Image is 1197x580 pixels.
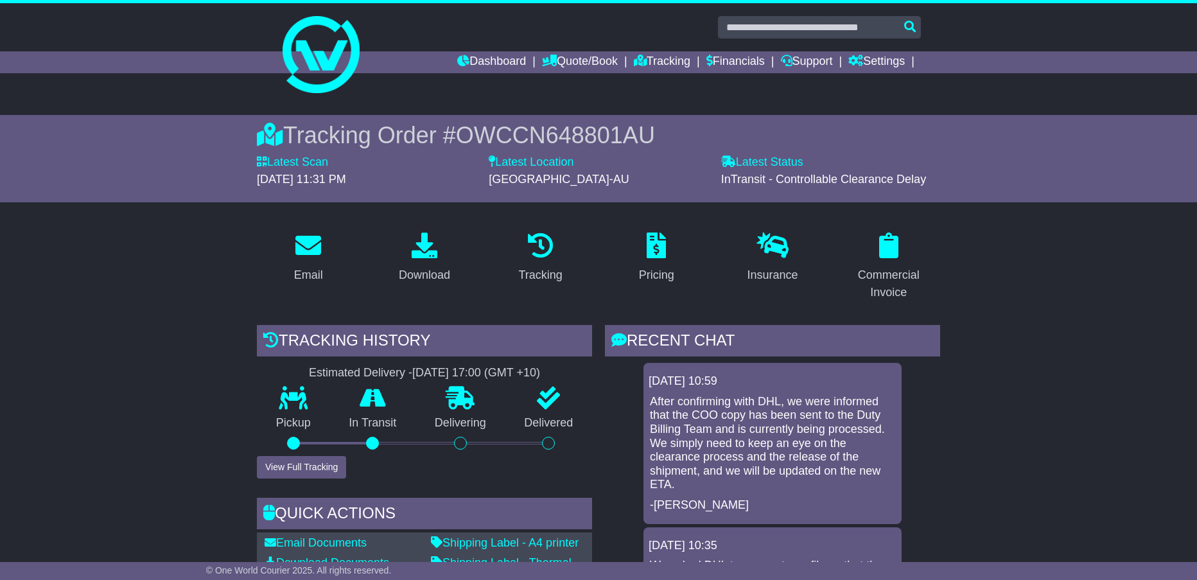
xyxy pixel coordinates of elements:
[631,228,683,288] a: Pricing
[706,51,765,73] a: Financials
[390,228,459,288] a: Download
[845,267,932,301] div: Commercial Invoice
[721,155,803,170] label: Latest Status
[399,267,450,284] div: Download
[634,51,690,73] a: Tracking
[257,155,328,170] label: Latest Scan
[650,395,895,492] p: After confirming with DHL, we were informed that the COO copy has been sent to the Duty Billing T...
[286,228,331,288] a: Email
[605,325,940,360] div: RECENT CHAT
[257,325,592,360] div: Tracking history
[505,416,593,430] p: Delivered
[649,539,896,553] div: [DATE] 10:35
[265,536,367,549] a: Email Documents
[412,366,540,380] div: [DATE] 17:00 (GMT +10)
[511,228,571,288] a: Tracking
[721,173,926,186] span: InTransit - Controllable Clearance Delay
[781,51,833,73] a: Support
[649,374,896,389] div: [DATE] 10:59
[542,51,618,73] a: Quote/Book
[330,416,416,430] p: In Transit
[257,498,592,532] div: Quick Actions
[206,565,392,576] span: © One World Courier 2025. All rights reserved.
[650,498,895,513] p: -[PERSON_NAME]
[747,267,798,284] div: Insurance
[257,366,592,380] div: Estimated Delivery -
[837,228,940,306] a: Commercial Invoice
[294,267,323,284] div: Email
[257,173,346,186] span: [DATE] 11:31 PM
[489,155,573,170] label: Latest Location
[457,51,526,73] a: Dashboard
[257,456,346,479] button: View Full Tracking
[257,416,330,430] p: Pickup
[519,267,563,284] div: Tracking
[639,267,674,284] div: Pricing
[489,173,629,186] span: [GEOGRAPHIC_DATA]-AU
[265,556,389,569] a: Download Documents
[415,416,505,430] p: Delivering
[431,536,579,549] a: Shipping Label - A4 printer
[738,228,806,288] a: Insurance
[456,122,655,148] span: OWCCN648801AU
[848,51,905,73] a: Settings
[257,121,940,149] div: Tracking Order #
